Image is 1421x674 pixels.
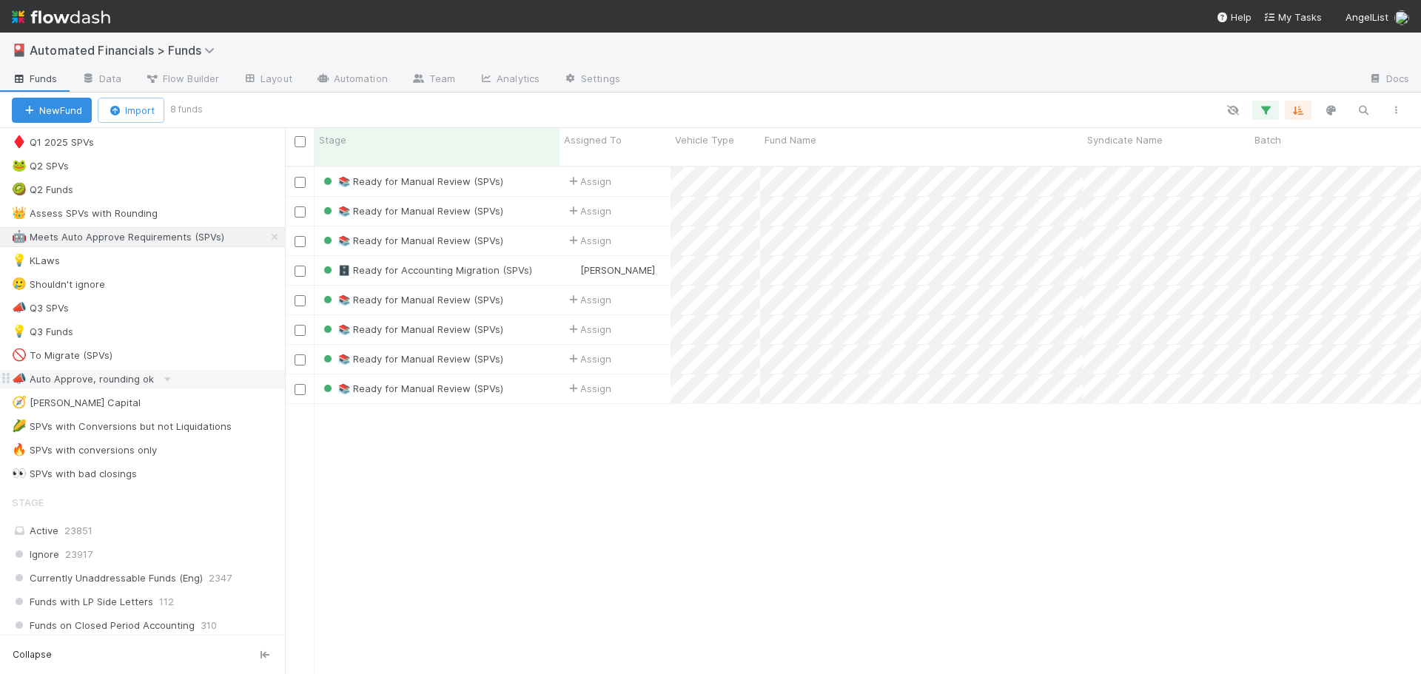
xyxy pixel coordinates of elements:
[565,381,611,396] span: Assign
[320,263,532,277] div: 🗄️ Ready for Accounting Migration (SPVs)
[13,648,52,661] span: Collapse
[170,103,203,116] small: 8 funds
[65,545,93,564] span: 23917
[12,372,27,385] span: 📣
[295,206,306,218] input: Toggle Row Selected
[566,264,578,276] img: avatar_5ff1a016-d0ce-496a-bfbe-ad3802c4d8a0.png
[231,68,304,92] a: Layout
[295,177,306,188] input: Toggle Row Selected
[30,43,222,58] span: Automated Financials > Funds
[580,264,655,276] span: [PERSON_NAME]
[565,292,611,307] span: Assign
[320,353,503,365] span: 📚 Ready for Manual Review (SPVs)
[12,545,59,564] span: Ignore
[765,132,816,147] span: Fund Name
[320,351,503,366] div: 📚 Ready for Manual Review (SPVs)
[320,383,503,394] span: 📚 Ready for Manual Review (SPVs)
[565,263,655,277] div: [PERSON_NAME]
[1263,11,1322,23] span: My Tasks
[565,322,611,337] span: Assign
[1263,10,1322,24] a: My Tasks
[12,396,27,408] span: 🧭
[12,181,73,199] div: Q2 Funds
[12,348,27,361] span: 🚫
[400,68,467,92] a: Team
[320,203,503,218] div: 📚 Ready for Manual Review (SPVs)
[12,394,141,412] div: [PERSON_NAME] Capital
[304,68,400,92] a: Automation
[12,98,92,123] button: NewFund
[12,370,154,388] div: Auto Approve, rounding ok
[12,228,224,246] div: Meets Auto Approve Requirements (SPVs)
[12,441,157,459] div: SPVs with conversions only
[1216,10,1252,24] div: Help
[12,254,27,266] span: 💡
[1254,132,1281,147] span: Batch
[133,68,231,92] a: Flow Builder
[1346,11,1388,23] span: AngelList
[12,569,203,587] span: Currently Unaddressable Funds (Eng)
[12,183,27,195] span: 🥝
[320,233,503,248] div: 📚 Ready for Manual Review (SPVs)
[565,233,611,248] span: Assign
[320,294,503,306] span: 📚 Ready for Manual Review (SPVs)
[12,157,69,175] div: Q2 SPVs
[295,354,306,365] input: Toggle Row Selected
[12,71,58,86] span: Funds
[12,275,105,294] div: Shouldn't ignore
[1394,10,1409,25] img: avatar_574f8970-b283-40ff-a3d7-26909d9947cc.png
[564,132,622,147] span: Assigned To
[320,292,503,307] div: 📚 Ready for Manual Review (SPVs)
[565,351,611,366] span: Assign
[64,525,93,536] span: 23851
[565,203,611,218] span: Assign
[551,68,632,92] a: Settings
[209,569,232,587] span: 2347
[12,616,195,635] span: Funds on Closed Period Accounting
[12,44,27,56] span: 🎴
[12,159,27,172] span: 🐸
[320,175,503,187] span: 📚 Ready for Manual Review (SPVs)
[12,465,137,483] div: SPVs with bad closings
[12,323,73,341] div: Q3 Funds
[12,277,27,290] span: 🥲
[12,299,69,317] div: Q3 SPVs
[12,417,232,436] div: SPVs with Conversions but not Liquidations
[12,325,27,337] span: 💡
[295,236,306,247] input: Toggle Row Selected
[201,616,217,635] span: 310
[1087,132,1163,147] span: Syndicate Name
[12,204,158,223] div: Assess SPVs with Rounding
[12,301,27,314] span: 📣
[320,235,503,246] span: 📚 Ready for Manual Review (SPVs)
[12,135,27,148] span: ♦️
[320,205,503,217] span: 📚 Ready for Manual Review (SPVs)
[145,71,219,86] span: Flow Builder
[467,68,551,92] a: Analytics
[12,522,281,540] div: Active
[295,295,306,306] input: Toggle Row Selected
[12,252,60,270] div: KLaws
[12,488,44,517] span: Stage
[320,381,503,396] div: 📚 Ready for Manual Review (SPVs)
[295,325,306,336] input: Toggle Row Selected
[565,174,611,189] span: Assign
[675,132,734,147] span: Vehicle Type
[320,323,503,335] span: 📚 Ready for Manual Review (SPVs)
[12,4,110,30] img: logo-inverted-e16ddd16eac7371096b0.svg
[320,174,503,189] div: 📚 Ready for Manual Review (SPVs)
[12,419,27,432] span: 🌽
[12,593,153,611] span: Funds with LP Side Letters
[159,593,174,611] span: 112
[12,346,112,365] div: To Migrate (SPVs)
[98,98,164,123] button: Import
[319,132,346,147] span: Stage
[12,443,27,456] span: 🔥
